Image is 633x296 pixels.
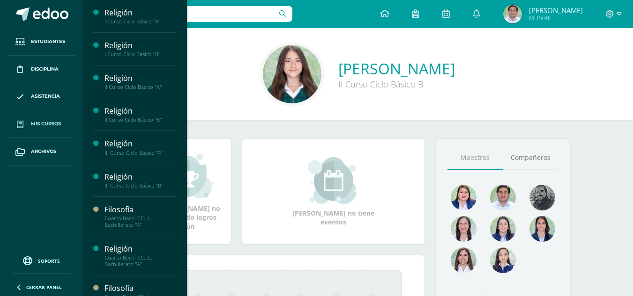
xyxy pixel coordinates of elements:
[31,38,65,45] span: Estudiantes
[89,6,292,22] input: Busca un usuario...
[104,138,176,156] a: ReligiónIII Curso Ciclo Básico "A"
[7,56,75,83] a: Disciplina
[104,7,176,18] div: Religión
[308,157,359,204] img: event_small.png
[529,6,583,15] span: [PERSON_NAME]
[104,40,176,58] a: ReligiónI Curso Ciclo Básico "B"
[31,65,59,73] span: Disciplina
[104,40,176,51] div: Religión
[104,138,176,149] div: Religión
[104,172,176,182] div: Religión
[503,5,522,23] img: 083b1af04f9fe0918e6b283010923b5f.png
[104,244,176,267] a: ReligiónCuarto Bach. CC.LL. Bachillerato "A"
[338,79,455,90] div: II Curso Ciclo Básico B
[490,185,516,210] img: 1e7bfa517bf798cc96a9d855bf172288.png
[451,185,477,210] img: 135afc2e3c36cc19cf7f4a6ffd4441d1.png
[490,216,516,242] img: 421193c219fb0d09e137c3cdd2ddbd05.png
[104,204,176,215] div: Filosofía
[529,14,583,22] span: Mi Perfil
[31,93,60,100] span: Asistencia
[104,244,176,254] div: Religión
[104,51,176,58] div: I Curso Ciclo Básico "B"
[31,120,61,128] span: Mis cursos
[529,216,555,242] img: d4e0c534ae446c0d00535d3bb96704e9.png
[11,254,71,267] a: Soporte
[104,204,176,228] a: FilosofíaCuarto Bach. CC.LL. Bachillerato "A"
[104,254,176,267] div: Cuarto Bach. CC.LL. Bachillerato "A"
[31,148,56,155] span: Archivos
[104,106,176,123] a: ReligiónII Curso Ciclo Básico "B"
[104,73,176,90] a: ReligiónII Curso Ciclo Básico "A"
[26,284,62,290] span: Cerrar panel
[7,138,75,166] a: Archivos
[451,247,477,273] img: 1be4a43e63524e8157c558615cd4c825.png
[447,146,503,170] a: Maestros
[104,106,176,116] div: Religión
[155,152,222,231] div: [PERSON_NAME] no ha ganado logros aún
[104,7,176,25] a: ReligiónI Curso Ciclo Básico "A"
[451,216,477,242] img: 78f4197572b4db04b380d46154379998.png
[7,83,75,111] a: Asistencia
[104,172,176,189] a: ReligiónIII Curso Ciclo Básico "B"
[163,152,214,199] img: achievement_small.png
[263,45,321,103] img: ebc3c2c905915465941d64e0eb0fe1a8.png
[7,110,75,138] a: Mis cursos
[104,215,176,228] div: Cuarto Bach. CC.LL. Bachillerato "A"
[104,18,176,25] div: I Curso Ciclo Básico "A"
[38,258,60,264] span: Soporte
[104,73,176,84] div: Religión
[7,28,75,56] a: Estudiantes
[503,146,558,170] a: Compañeros
[104,84,176,90] div: II Curso Ciclo Básico "A"
[287,157,380,226] div: [PERSON_NAME] no tiene eventos
[104,283,176,294] div: Filosofía
[104,116,176,123] div: II Curso Ciclo Básico "B"
[104,182,176,189] div: III Curso Ciclo Básico "B"
[104,150,176,156] div: III Curso Ciclo Básico "A"
[529,185,555,210] img: 4179e05c207095638826b52d0d6e7b97.png
[338,58,455,79] a: [PERSON_NAME]
[490,247,516,273] img: e0582db7cc524a9960c08d03de9ec803.png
